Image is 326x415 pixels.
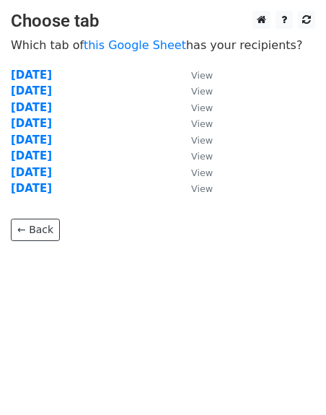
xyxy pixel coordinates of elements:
small: View [191,118,213,129]
small: View [191,70,213,81]
h3: Choose tab [11,11,315,32]
p: Which tab of has your recipients? [11,38,315,53]
small: View [191,183,213,194]
a: [DATE] [11,117,52,130]
small: View [191,167,213,178]
a: [DATE] [11,69,52,82]
small: View [191,102,213,113]
a: [DATE] [11,182,52,195]
a: this Google Sheet [84,38,186,52]
small: View [191,151,213,162]
a: [DATE] [11,166,52,179]
a: View [177,166,213,179]
a: [DATE] [11,101,52,114]
a: View [177,134,213,147]
a: View [177,101,213,114]
a: ← Back [11,219,60,241]
small: View [191,86,213,97]
a: View [177,182,213,195]
small: View [191,135,213,146]
a: [DATE] [11,84,52,97]
a: [DATE] [11,149,52,162]
a: View [177,69,213,82]
a: [DATE] [11,134,52,147]
a: View [177,117,213,130]
a: View [177,149,213,162]
a: View [177,84,213,97]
